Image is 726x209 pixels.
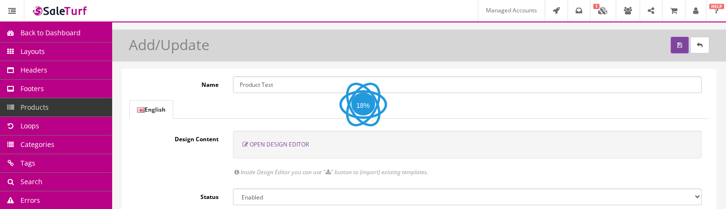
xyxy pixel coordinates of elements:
img: English [137,107,145,113]
span: Tags [21,158,35,167]
span: Layouts [21,47,45,56]
span: Loops [21,121,39,130]
img: SaleTurf [32,4,89,17]
span: Footers [21,84,44,93]
span: HELP [709,4,724,9]
span: Categories [21,140,54,149]
span: Headers [21,65,47,74]
span: 1 [593,4,600,9]
a: Open Design Editor [242,140,309,148]
span: Search [21,177,42,186]
label: Status [129,188,226,201]
span: Back to Dashboard [21,28,81,37]
input: Name [233,76,702,93]
label: Name [129,76,226,89]
span: Errors [21,196,40,205]
a: English [129,100,173,119]
label: Design Content [129,131,226,144]
div: Inside Design Editor you can use " " button to (import) existing templates. [233,168,702,177]
h1: Add/Update [129,37,210,52]
span: Products [21,103,49,112]
span: Open Design Editor [250,140,309,148]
